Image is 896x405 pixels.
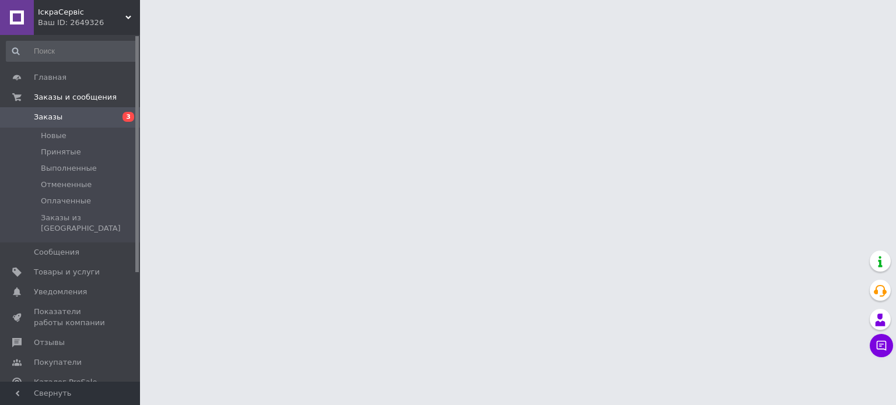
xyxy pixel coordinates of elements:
[34,112,62,122] span: Заказы
[6,41,138,62] input: Поиск
[34,337,65,348] span: Отзывы
[41,179,92,190] span: Отмененные
[34,267,100,277] span: Товары и услуги
[870,334,893,357] button: Чат с покупателем
[34,307,108,327] span: Показатели работы компании
[38,7,125,17] span: ІскраСервіс
[123,112,134,122] span: 3
[34,287,87,297] span: Уведомления
[38,17,140,28] div: Ваш ID: 2649326
[34,247,79,258] span: Сообщения
[41,163,97,174] span: Выполненные
[34,377,97,388] span: Каталог ProSale
[41,196,91,206] span: Оплаченные
[41,147,81,157] span: Принятые
[34,72,66,83] span: Главная
[41,131,66,141] span: Новые
[41,213,136,234] span: Заказы из [GEOGRAPHIC_DATA]
[34,357,82,368] span: Покупатели
[34,92,117,103] span: Заказы и сообщения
